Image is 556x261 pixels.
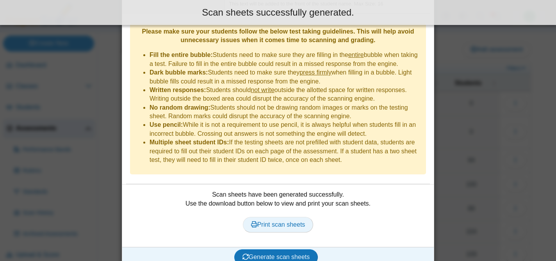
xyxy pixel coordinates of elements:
div: Scan sheets successfully generated. [6,6,550,19]
span: Generate scan sheets [242,254,310,260]
b: Multiple sheet student IDs: [150,139,229,146]
li: Students should outside the allotted space for written responses. Writing outside the boxed area ... [150,86,422,103]
u: press firmly [299,69,331,76]
li: Students need to make sure they when filling in a bubble. Light bubble fills could result in a mi... [150,68,422,86]
b: Please make sure your students follow the below test taking guidelines. This will help avoid unne... [142,28,414,43]
b: Written responses: [150,87,206,93]
li: Students need to make sure they are filling in the bubble when taking a test. Failure to fill in ... [150,51,422,68]
li: If the testing sheets are not prefilled with student data, students are required to fill out thei... [150,138,422,164]
b: Dark bubble marks: [150,69,208,76]
li: Students should not be drawing random images or marks on the testing sheet. Random marks could di... [150,103,422,121]
u: entire [348,51,364,58]
span: Print scan sheets [251,221,305,228]
div: Scan sheets have been generated successfully. Use the download button below to view and print you... [126,190,430,241]
b: No random drawing: [150,104,210,111]
a: Print scan sheets [243,217,314,233]
li: While it is not a requirement to use pencil, it is always helpful when students fill in an incorr... [150,121,422,138]
u: not write [251,87,274,93]
b: Use pencil: [150,121,183,128]
b: Fill the entire bubble: [150,51,213,58]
